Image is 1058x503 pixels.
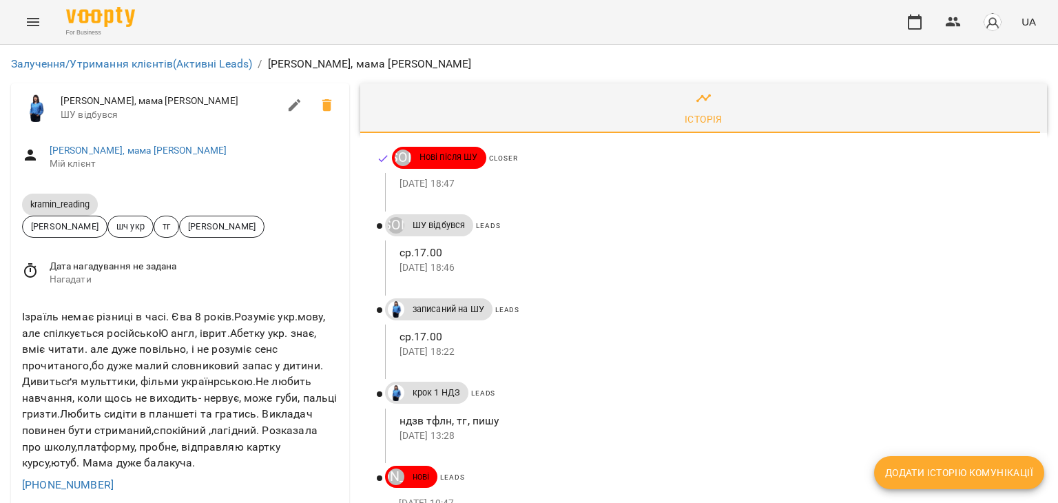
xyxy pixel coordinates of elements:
[61,108,278,122] span: ШУ відбувся
[400,177,1025,191] p: [DATE] 18:47
[471,389,495,397] span: Leads
[400,429,1025,443] p: [DATE] 13:28
[685,111,723,127] div: Історія
[154,220,178,233] span: тг
[388,301,404,318] img: Дащенко Аня
[400,413,1025,429] p: ндзв тфлн, тг, пишу
[17,6,50,39] button: Menu
[400,345,1025,359] p: [DATE] 18:22
[388,217,404,234] div: ДТ Ірина Микитей
[50,145,227,156] a: [PERSON_NAME], мама [PERSON_NAME]
[411,151,486,163] span: Нові після ШУ
[404,471,438,483] span: нові
[258,56,262,72] li: /
[400,329,1025,345] p: ср.17.00
[874,456,1044,489] button: Додати історію комунікації
[400,245,1025,261] p: ср.17.00
[19,306,341,474] div: Ізраїль немає різниці в часі. Єва 8 років.Розуміє укр.мову, але спілкується російськоЮ англ, іври...
[11,56,1047,72] nav: breadcrumb
[476,222,500,229] span: Leads
[180,220,264,233] span: [PERSON_NAME]
[392,150,411,166] a: ДТ [PERSON_NAME]
[22,198,98,210] span: kramin_reading
[385,217,404,234] a: ДТ [PERSON_NAME]
[50,157,338,171] span: Мій клієнт
[404,219,474,232] span: ШУ відбувся
[489,154,518,162] span: Closer
[66,28,135,37] span: For Business
[400,261,1025,275] p: [DATE] 18:46
[23,220,107,233] span: [PERSON_NAME]
[22,478,114,491] a: [PHONE_NUMBER]
[404,387,468,399] span: крок 1 НДЗ
[388,384,404,401] img: Дащенко Аня
[22,94,50,122] img: Дащенко Аня
[268,56,472,72] p: [PERSON_NAME], мама [PERSON_NAME]
[11,57,252,70] a: Залучення/Утримання клієнтів(Активні Leads)
[385,469,404,485] a: [PERSON_NAME]
[495,306,519,314] span: Leads
[108,220,153,233] span: шч укр
[983,12,1002,32] img: avatar_s.png
[66,7,135,27] img: Voopty Logo
[440,473,464,481] span: Leads
[395,150,411,166] div: ДТ Ірина Микитей
[385,301,404,318] a: Дащенко Аня
[61,94,278,108] span: [PERSON_NAME], мама [PERSON_NAME]
[50,273,338,287] span: Нагадати
[385,384,404,401] a: Дащенко Аня
[388,469,404,485] div: Паламарчук Ольга Миколаївна
[404,303,492,316] span: записаний на ШУ
[50,260,338,274] span: Дата нагадування не задана
[885,464,1033,481] span: Додати історію комунікації
[1016,9,1041,34] button: UA
[1021,14,1036,29] span: UA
